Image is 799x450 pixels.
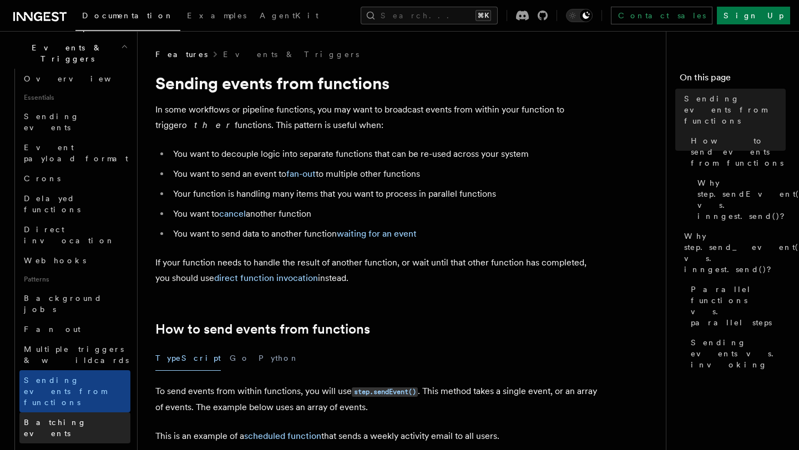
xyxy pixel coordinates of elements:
span: Delayed functions [24,194,80,214]
span: Overview [24,74,138,83]
p: In some workflows or pipeline functions, you may want to broadcast events from within your functi... [155,102,599,133]
a: Sending events from functions [19,370,130,412]
a: scheduled function [244,431,321,441]
p: If your function needs to handle the result of another function, or wait until that other functio... [155,255,599,286]
span: Event payload format [24,143,128,163]
a: Direct invocation [19,219,130,250]
a: Webhooks [19,250,130,270]
a: Sending events from functions [680,89,786,131]
a: Parallel functions vs. parallel steps [686,279,786,333]
a: AgentKit [253,3,325,30]
span: Sending events from functions [684,93,786,126]
a: How to send events from functions [155,321,370,337]
a: How to send events from functions [686,131,786,173]
kbd: ⌘K [476,10,491,21]
button: Python [259,346,299,371]
span: Patterns [19,270,130,288]
button: Toggle dark mode [566,9,593,22]
span: Parallel functions vs. parallel steps [691,284,786,328]
span: Direct invocation [24,225,115,245]
li: You want to decouple logic into separate functions that can be re-used across your system [170,146,599,162]
a: Background jobs [19,288,130,319]
p: This is an example of a that sends a weekly activity email to all users. [155,428,599,444]
span: Webhooks [24,256,86,265]
span: Examples [187,11,246,20]
h1: Sending events from functions [155,73,599,93]
li: You want to another function [170,206,599,222]
span: Background jobs [24,294,102,314]
a: Multiple triggers & wildcards [19,339,130,370]
span: Documentation [82,11,174,20]
a: Sign Up [717,7,790,24]
button: TypeScript [155,346,221,371]
button: Search...⌘K [361,7,498,24]
a: Sending events vs. invoking [686,333,786,375]
a: Examples [180,3,253,30]
span: Multiple triggers & wildcards [24,345,129,365]
a: Why step.send_event() vs. inngest.send()? [680,226,786,279]
li: You want to send an event to to multiple other functions [170,166,599,182]
code: step.sendEvent() [352,387,418,397]
h4: On this page [680,71,786,89]
span: Fan out [24,325,80,334]
a: Overview [19,69,130,89]
li: Your function is handling many items that you want to process in parallel functions [170,186,599,202]
span: Events & Triggers [9,42,121,64]
li: You want to send data to another function [170,226,599,242]
span: AgentKit [260,11,318,20]
span: Crons [24,174,60,183]
a: Fan out [19,319,130,339]
a: Events & Triggers [223,49,359,60]
a: Crons [19,168,130,188]
a: waiting for an event [337,228,417,239]
a: Batching events [19,412,130,443]
em: other [182,120,235,130]
a: direct function invocation [214,273,318,283]
span: Sending events [24,112,79,132]
a: fan-out [286,168,316,179]
p: To send events from within functions, you will use . This method takes a single event, or an arra... [155,383,599,415]
a: step.sendEvent() [352,386,418,396]
a: Why step.sendEvent() vs. inngest.send()? [693,173,786,226]
a: Event payload format [19,137,130,168]
a: Sending events [19,106,130,137]
span: Batching events [24,418,87,438]
button: Events & Triggers [9,38,130,69]
span: Sending events vs. invoking [691,337,786,370]
button: Go [230,346,250,371]
a: Contact sales [611,7,712,24]
a: Documentation [75,3,180,31]
a: cancel [219,208,246,219]
span: Sending events from functions [24,376,107,407]
span: How to send events from functions [691,135,786,168]
span: Essentials [19,89,130,106]
span: Features [155,49,208,60]
a: Delayed functions [19,188,130,219]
